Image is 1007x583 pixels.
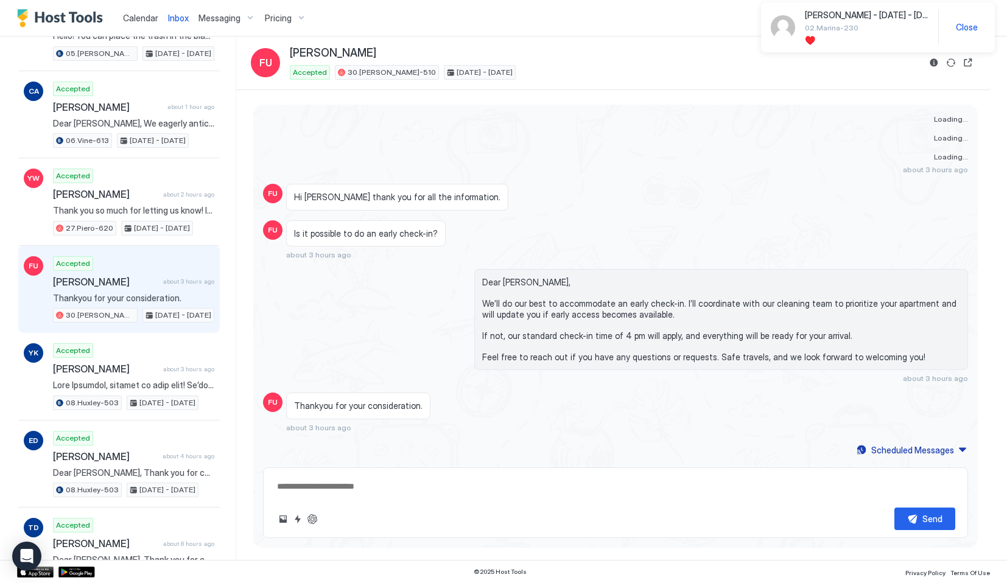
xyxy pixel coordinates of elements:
span: about 3 hours ago [163,365,214,373]
span: Hi [PERSON_NAME] thank you for all the information. [294,192,500,203]
span: about 4 hours ago [163,452,214,460]
span: Inbox [168,13,189,23]
a: Privacy Policy [905,565,946,578]
span: Accepted [56,258,90,269]
span: Messaging [198,13,240,24]
span: FU [268,188,278,199]
span: ♥️ [805,35,928,46]
span: Privacy Policy [905,569,946,576]
span: [PERSON_NAME] [53,101,163,113]
span: Thankyou for your consideration. [53,293,214,304]
span: Dear [PERSON_NAME], Thank you for choosing to stay at our apartment. 📅 I’d like to confirm your r... [53,554,214,565]
span: about 3 hours ago [286,423,351,432]
span: FU [259,55,272,70]
button: Scheduled Messages [855,442,968,458]
span: Loading... [934,133,968,142]
a: App Store [17,567,54,578]
span: Accepted [56,83,90,94]
span: about 8 hours ago [163,540,214,548]
div: Open Intercom Messenger [12,542,41,571]
span: Dear [PERSON_NAME], We eagerly anticipate your arrival [DATE] and would appreciate knowing your e... [53,118,214,129]
span: FU [268,397,278,408]
span: Dear [PERSON_NAME], We’ll do our best to accommodate an early check-in. I’ll coordinate with our ... [482,277,960,362]
span: [PERSON_NAME] [53,537,158,550]
span: 30.[PERSON_NAME]-510 [348,67,436,78]
span: 05.[PERSON_NAME]-617 [66,48,135,59]
span: [PERSON_NAME] [53,450,158,463]
span: [DATE] - [DATE] [155,310,211,321]
span: Thank you so much for letting us know! It was a pleasure hosting you, and we’d be very happy to w... [53,205,214,216]
button: ChatGPT Auto Reply [305,512,320,526]
span: [DATE] - [DATE] [139,397,195,408]
span: FU [29,260,38,271]
button: Upload image [276,512,290,526]
span: about 1 hour ago [167,103,214,111]
span: Close [956,22,978,33]
span: © 2025 Host Tools [474,568,527,576]
button: Reservation information [927,55,941,70]
a: Host Tools Logo [17,9,108,27]
span: 30.[PERSON_NAME]-510 [66,310,135,321]
span: Accepted [56,520,90,531]
span: [PERSON_NAME] [53,363,158,375]
span: Dear [PERSON_NAME], Thank you for choosing to stay at our apartment. 📅 I’d like to confirm your r... [53,467,214,478]
span: [DATE] - [DATE] [134,223,190,234]
span: 08.Huxley-503 [66,484,119,495]
span: TD [28,522,39,533]
span: about 2 hours ago [163,190,214,198]
span: [DATE] - [DATE] [457,67,513,78]
span: Is it possible to do an early check-in? [294,228,438,239]
span: 02.Marina-230 [805,23,928,32]
button: Quick reply [290,512,305,526]
span: about 3 hours ago [903,165,968,174]
span: about 3 hours ago [163,278,214,285]
div: Avatar [771,15,795,40]
span: Accepted [56,345,90,356]
span: [DATE] - [DATE] [130,135,186,146]
span: Lore Ipsumdol, sitamet co adip elit! Se’do eiusmod te inci utl! Etdol ma ali eni adminimveni qui’... [53,380,214,391]
span: FU [268,225,278,236]
span: Calendar [123,13,158,23]
div: Send [922,512,942,525]
span: Thankyou for your consideration. [294,400,423,411]
span: YK [29,347,38,358]
a: Inbox [168,12,189,24]
span: Loading... [934,114,968,124]
div: Scheduled Messages [871,444,954,456]
span: Accepted [56,170,90,181]
span: 08.Huxley-503 [66,397,119,408]
span: Loading... [934,152,968,161]
a: Google Play Store [58,567,95,578]
span: [DATE] - [DATE] [139,484,195,495]
button: Open reservation [961,55,975,70]
span: CA [29,86,39,97]
span: [PERSON_NAME] [53,276,158,288]
a: Calendar [123,12,158,24]
button: Sync reservation [944,55,958,70]
span: [PERSON_NAME] [290,46,376,60]
button: Send [894,508,955,530]
span: [PERSON_NAME] [53,188,158,200]
span: ED [29,435,38,446]
span: Pricing [265,13,292,24]
span: Accepted [293,67,327,78]
span: 06.Vine-613 [66,135,109,146]
span: Terms Of Use [950,569,990,576]
span: Accepted [56,433,90,444]
span: about 3 hours ago [286,250,351,259]
span: 27.Piero-620 [66,223,113,234]
span: about 3 hours ago [903,374,968,383]
span: [PERSON_NAME] - [DATE] - [DATE] [805,10,928,21]
span: [DATE] - [DATE] [155,48,211,59]
a: Terms Of Use [950,565,990,578]
span: YW [27,173,40,184]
